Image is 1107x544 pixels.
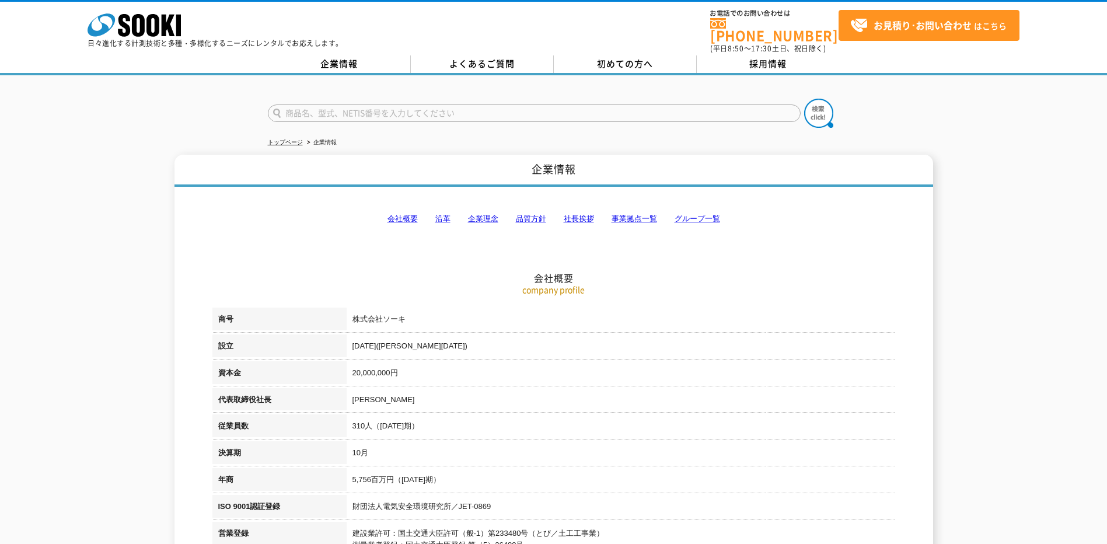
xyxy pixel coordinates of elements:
a: 企業理念 [468,214,498,223]
th: 代表取締役社長 [212,388,347,415]
th: 決算期 [212,441,347,468]
td: 株式会社ソーキ [347,308,895,334]
input: 商品名、型式、NETIS番号を入力してください [268,104,801,122]
a: [PHONE_NUMBER] [710,18,839,42]
td: 20,000,000円 [347,361,895,388]
td: 5,756百万円（[DATE]期） [347,468,895,495]
a: 会社概要 [387,214,418,223]
a: 社長挨拶 [564,214,594,223]
a: 品質方針 [516,214,546,223]
span: (平日 ～ 土日、祝日除く) [710,43,826,54]
a: グループ一覧 [675,214,720,223]
td: [DATE]([PERSON_NAME][DATE]) [347,334,895,361]
img: btn_search.png [804,99,833,128]
th: 資本金 [212,361,347,388]
span: お電話でのお問い合わせは [710,10,839,17]
td: 10月 [347,441,895,468]
th: 年商 [212,468,347,495]
a: 初めての方へ [554,55,697,73]
strong: お見積り･お問い合わせ [874,18,972,32]
a: 事業拠点一覧 [612,214,657,223]
p: 日々進化する計測技術と多種・多様化するニーズにレンタルでお応えします。 [88,40,343,47]
a: よくあるご質問 [411,55,554,73]
p: company profile [212,284,895,296]
th: 従業員数 [212,414,347,441]
a: お見積り･お問い合わせはこちら [839,10,1019,41]
span: 初めての方へ [597,57,653,70]
li: 企業情報 [305,137,337,149]
th: ISO 9001認証登録 [212,495,347,522]
h1: 企業情報 [174,155,933,187]
a: 沿革 [435,214,451,223]
td: 310人（[DATE]期） [347,414,895,441]
a: 採用情報 [697,55,840,73]
span: 8:50 [728,43,744,54]
td: [PERSON_NAME] [347,388,895,415]
span: 17:30 [751,43,772,54]
th: 設立 [212,334,347,361]
h2: 会社概要 [212,155,895,284]
span: はこちら [850,17,1007,34]
a: 企業情報 [268,55,411,73]
a: トップページ [268,139,303,145]
th: 商号 [212,308,347,334]
td: 財団法人電気安全環境研究所／JET-0869 [347,495,895,522]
